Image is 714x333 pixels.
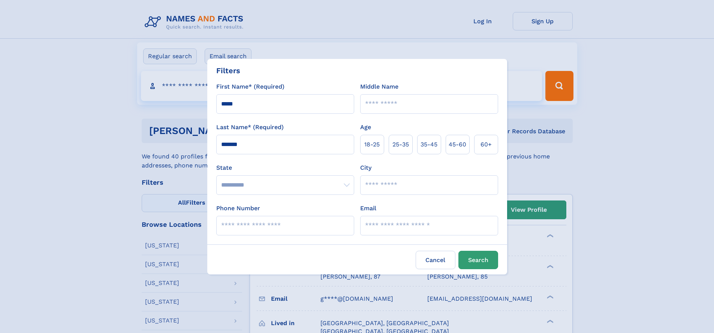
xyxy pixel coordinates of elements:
label: Cancel [416,251,455,269]
label: Last Name* (Required) [216,123,284,132]
label: First Name* (Required) [216,82,284,91]
label: City [360,163,371,172]
span: 25‑35 [392,140,409,149]
span: 45‑60 [449,140,466,149]
span: 60+ [480,140,492,149]
button: Search [458,251,498,269]
label: Middle Name [360,82,398,91]
span: 35‑45 [421,140,437,149]
label: State [216,163,354,172]
label: Age [360,123,371,132]
div: Filters [216,65,240,76]
label: Email [360,204,376,213]
span: 18‑25 [364,140,380,149]
label: Phone Number [216,204,260,213]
